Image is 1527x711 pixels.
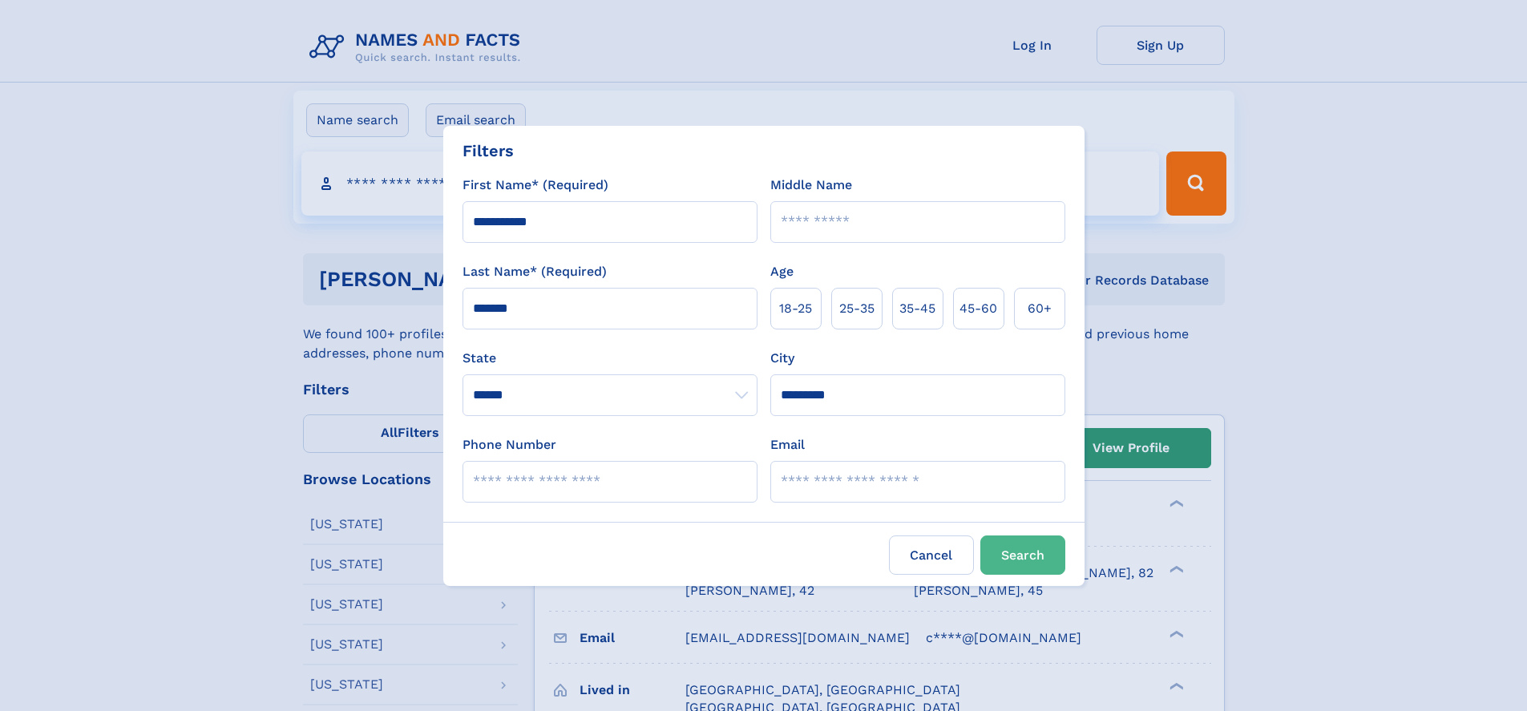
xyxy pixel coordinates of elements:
label: City [770,349,794,368]
label: Cancel [889,535,974,575]
span: 45‑60 [959,299,997,318]
span: 60+ [1028,299,1052,318]
label: Age [770,262,794,281]
button: Search [980,535,1065,575]
label: State [463,349,757,368]
span: 25‑35 [839,299,875,318]
div: Filters [463,139,514,163]
label: Phone Number [463,435,556,454]
label: Last Name* (Required) [463,262,607,281]
label: Middle Name [770,176,852,195]
span: 18‑25 [779,299,812,318]
span: 35‑45 [899,299,935,318]
label: First Name* (Required) [463,176,608,195]
label: Email [770,435,805,454]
